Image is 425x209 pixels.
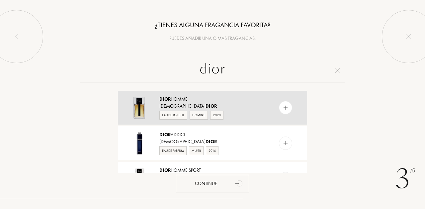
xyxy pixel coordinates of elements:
[159,96,171,102] span: Dior
[176,175,249,192] div: Continue
[80,58,345,82] input: Buscar una fragancia
[159,103,265,110] div: [DEMOGRAPHIC_DATA]
[159,131,265,138] div: Addict
[159,167,171,173] span: Dior
[159,138,265,145] div: [DEMOGRAPHIC_DATA]
[128,132,151,155] img: Dior Addict
[159,96,265,103] div: Homme
[190,111,208,120] div: Hombre
[283,105,289,111] img: add_pf.svg
[159,146,187,155] div: Eau de Parfum
[14,34,19,39] img: left_onboard.svg
[410,167,415,175] span: /5
[283,140,289,147] img: add_pf.svg
[206,139,217,145] span: Dior
[189,146,204,155] div: Mujer
[159,132,171,138] span: Dior
[159,111,187,120] div: Eau de Toilette
[395,159,415,199] div: 3
[210,111,223,120] div: 2020
[159,167,265,174] div: Homme Sport
[406,34,411,39] img: quit_onboard.svg
[206,146,218,155] div: 2014
[335,68,340,73] img: cross.svg
[206,103,217,109] span: Dior
[233,176,246,190] div: animation
[128,96,151,119] img: Dior Homme
[128,167,151,190] img: Dior Homme Sport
